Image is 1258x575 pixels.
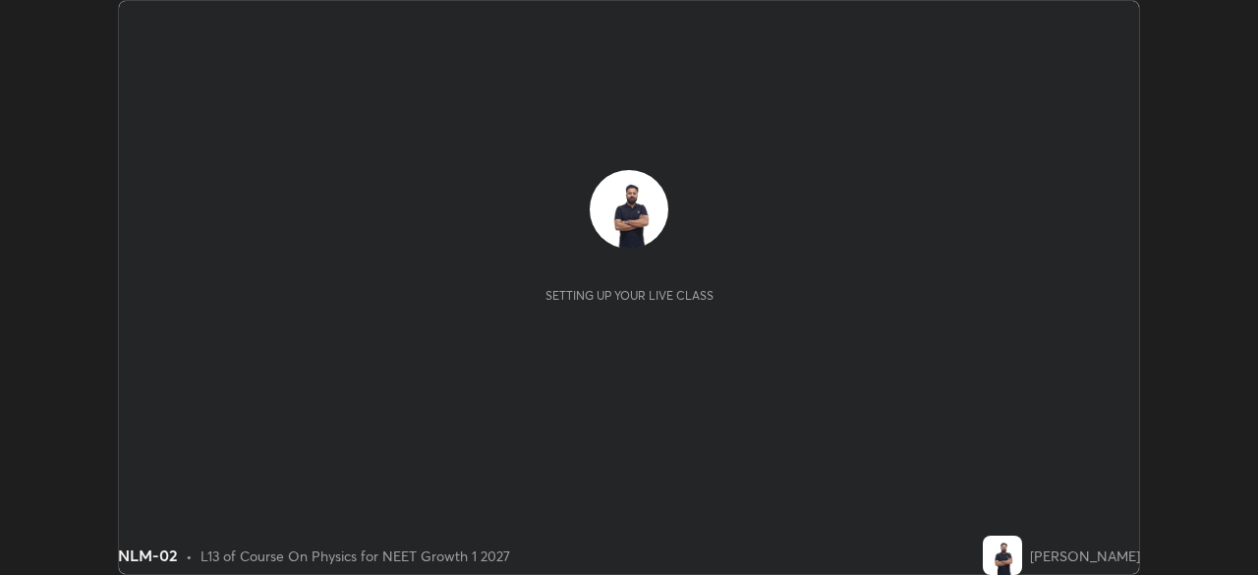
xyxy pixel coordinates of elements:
[118,544,178,567] div: NLM-02
[590,170,668,249] img: 24f6a8b3a2b944efa78c3a5ea683d6ae.jpg
[983,536,1022,575] img: 24f6a8b3a2b944efa78c3a5ea683d6ae.jpg
[186,546,193,566] div: •
[545,288,714,303] div: Setting up your live class
[1030,546,1140,566] div: [PERSON_NAME]
[200,546,510,566] div: L13 of Course On Physics for NEET Growth 1 2027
